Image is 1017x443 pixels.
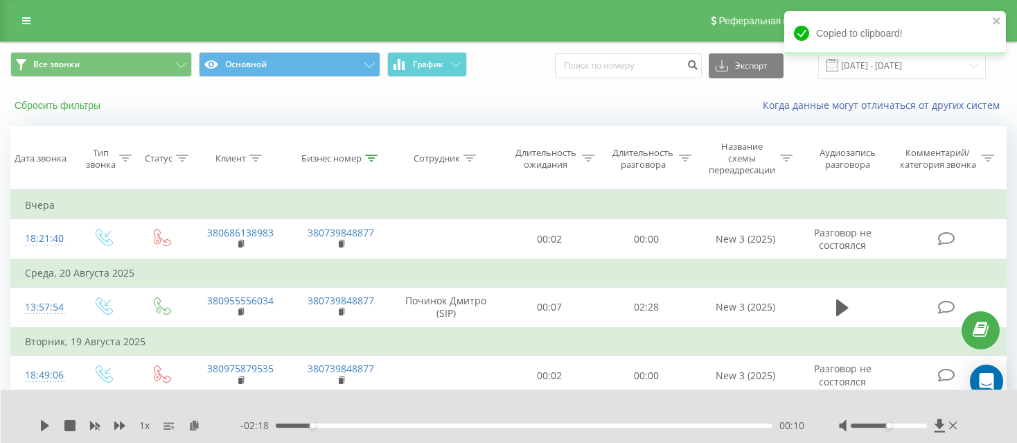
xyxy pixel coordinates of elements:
td: New 3 (2025) [695,219,796,260]
div: Тип звонка [85,147,116,171]
div: Клиент [215,153,246,164]
span: 00:10 [779,419,804,433]
div: Длительность ожидания [513,147,578,171]
span: Разговор не состоялся [814,362,872,388]
td: 00:02 [501,356,598,396]
td: New 3 (2025) [695,287,796,328]
div: Accessibility label [886,423,892,428]
td: New 3 (2025) [695,356,796,396]
span: Реферальная программа [718,15,832,26]
div: Бизнес номер [301,153,362,164]
a: 380739848877 [308,226,374,239]
input: Поиск по номеру [555,53,702,78]
button: close [992,15,1002,28]
span: - 02:18 [240,419,276,433]
td: 02:28 [598,287,695,328]
button: График [387,52,467,77]
div: Open Intercom Messenger [970,365,1003,398]
div: Название схемы переадресации [707,141,777,176]
span: Разговор не состоялся [814,226,872,252]
td: Вторник, 19 Августа 2025 [11,328,1007,356]
button: Основной [199,52,380,77]
td: Починок Дмитро (SIP) [391,287,500,328]
div: Аудиозапись разговора [808,147,886,171]
a: Когда данные могут отличаться от других систем [763,98,1007,112]
div: Длительность разговора [610,147,675,171]
td: 00:07 [501,287,598,328]
button: Экспорт [709,53,784,78]
a: 380955556034 [207,294,274,307]
td: 00:02 [501,219,598,260]
div: 13:57:54 [25,294,59,321]
td: 00:00 [598,219,695,260]
div: Copied to clipboard! [784,11,1006,55]
a: 380975879535 [207,362,274,375]
div: 18:49:06 [25,362,59,389]
button: Все звонки [10,52,192,77]
td: Среда, 20 Августа 2025 [11,259,1007,287]
a: 380739848877 [308,294,374,307]
span: Все звонки [33,59,80,70]
div: Комментарий/категория звонка [897,147,978,171]
a: 380739848877 [308,362,374,375]
div: Сотрудник [414,153,460,164]
td: 00:00 [598,356,695,396]
div: 18:21:40 [25,225,59,252]
div: Дата звонка [15,153,67,164]
button: Сбросить фильтры [10,99,107,112]
div: Accessibility label [310,423,315,428]
span: 1 x [139,419,150,433]
span: График [413,60,443,69]
td: Вчера [11,191,1007,219]
div: Статус [145,153,173,164]
a: 380686138983 [207,226,274,239]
